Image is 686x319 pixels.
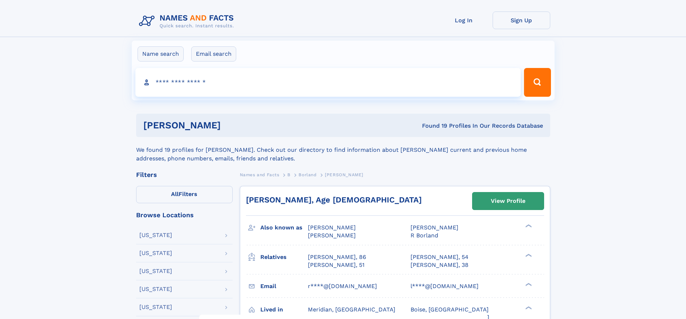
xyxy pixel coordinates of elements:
h1: [PERSON_NAME] [143,121,322,130]
span: [PERSON_NAME] [411,224,458,231]
a: View Profile [472,192,544,210]
div: [US_STATE] [139,268,172,274]
a: [PERSON_NAME], 54 [411,253,468,261]
div: ❯ [524,224,532,228]
div: ❯ [524,282,532,287]
div: ❯ [524,305,532,310]
a: Sign Up [493,12,550,29]
div: Found 19 Profiles In Our Records Database [321,122,543,130]
h3: Email [260,280,308,292]
span: [PERSON_NAME] [308,224,356,231]
a: [PERSON_NAME], 86 [308,253,366,261]
span: Meridian, [GEOGRAPHIC_DATA] [308,306,395,313]
div: ❯ [524,253,532,258]
h3: Lived in [260,304,308,316]
a: [PERSON_NAME], 38 [411,261,468,269]
div: View Profile [491,193,525,209]
span: R Borland [411,232,438,239]
a: Borland [299,170,317,179]
div: [US_STATE] [139,250,172,256]
span: Borland [299,172,317,177]
label: Email search [191,46,236,61]
div: [US_STATE] [139,286,172,292]
button: Search Button [524,68,551,97]
a: [PERSON_NAME], 51 [308,261,364,269]
span: B [287,172,291,177]
span: Boise, [GEOGRAPHIC_DATA] [411,306,489,313]
a: B [287,170,291,179]
div: We found 19 profiles for [PERSON_NAME]. Check out our directory to find information about [PERSON... [136,137,550,163]
h3: Relatives [260,251,308,263]
a: Log In [435,12,493,29]
div: Filters [136,172,233,178]
h3: Also known as [260,222,308,234]
span: [PERSON_NAME] [325,172,363,177]
div: [US_STATE] [139,232,172,238]
input: search input [135,68,521,97]
a: [PERSON_NAME], Age [DEMOGRAPHIC_DATA] [246,195,422,204]
img: Logo Names and Facts [136,12,240,31]
span: [PERSON_NAME] [308,232,356,239]
div: Browse Locations [136,212,233,218]
a: Names and Facts [240,170,279,179]
div: [US_STATE] [139,304,172,310]
span: All [171,191,179,197]
label: Name search [138,46,184,61]
label: Filters [136,186,233,203]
